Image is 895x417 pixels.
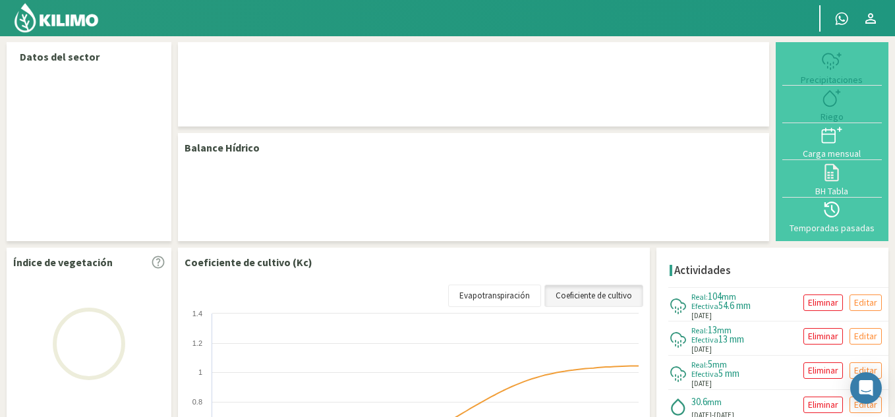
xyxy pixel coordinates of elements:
[786,223,878,233] div: Temporadas pasadas
[718,367,739,379] span: 5 mm
[691,369,718,379] span: Efectiva
[691,335,718,345] span: Efectiva
[808,397,838,412] p: Eliminar
[23,278,155,410] img: Loading...
[691,344,712,355] span: [DATE]
[691,395,707,408] span: 30.6
[691,310,712,321] span: [DATE]
[718,299,751,312] span: 54.6 mm
[185,140,260,155] p: Balance Hídrico
[850,294,882,311] button: Editar
[192,398,202,406] text: 0.8
[808,295,838,310] p: Eliminar
[808,363,838,378] p: Eliminar
[718,333,744,345] span: 13 mm
[854,295,877,310] p: Editar
[854,363,877,378] p: Editar
[786,112,878,121] div: Riego
[198,368,202,376] text: 1
[803,328,843,345] button: Eliminar
[808,329,838,344] p: Eliminar
[691,292,708,302] span: Real:
[674,264,731,277] h4: Actividades
[782,49,882,86] button: Precipitaciones
[448,285,541,307] a: Evapotranspiración
[722,291,736,302] span: mm
[782,160,882,197] button: BH Tabla
[782,198,882,235] button: Temporadas pasadas
[786,186,878,196] div: BH Tabla
[854,397,877,412] p: Editar
[782,123,882,160] button: Carga mensual
[786,149,878,158] div: Carga mensual
[803,397,843,413] button: Eliminar
[708,290,722,302] span: 104
[854,329,877,344] p: Editar
[691,301,718,311] span: Efectiva
[708,323,717,336] span: 13
[13,254,113,270] p: Índice de vegetación
[691,360,708,370] span: Real:
[712,358,727,370] span: mm
[544,285,643,307] a: Coeficiente de cultivo
[803,362,843,379] button: Eliminar
[691,378,712,389] span: [DATE]
[707,396,722,408] span: mm
[850,362,882,379] button: Editar
[691,325,708,335] span: Real:
[192,339,202,347] text: 1.2
[708,358,712,370] span: 5
[782,86,882,123] button: Riego
[185,254,312,270] p: Coeficiente de cultivo (Kc)
[803,294,843,311] button: Eliminar
[786,75,878,84] div: Precipitaciones
[850,328,882,345] button: Editar
[850,372,882,404] div: Open Intercom Messenger
[850,397,882,413] button: Editar
[13,2,100,34] img: Kilimo
[192,310,202,318] text: 1.4
[717,324,732,336] span: mm
[20,49,158,65] p: Datos del sector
